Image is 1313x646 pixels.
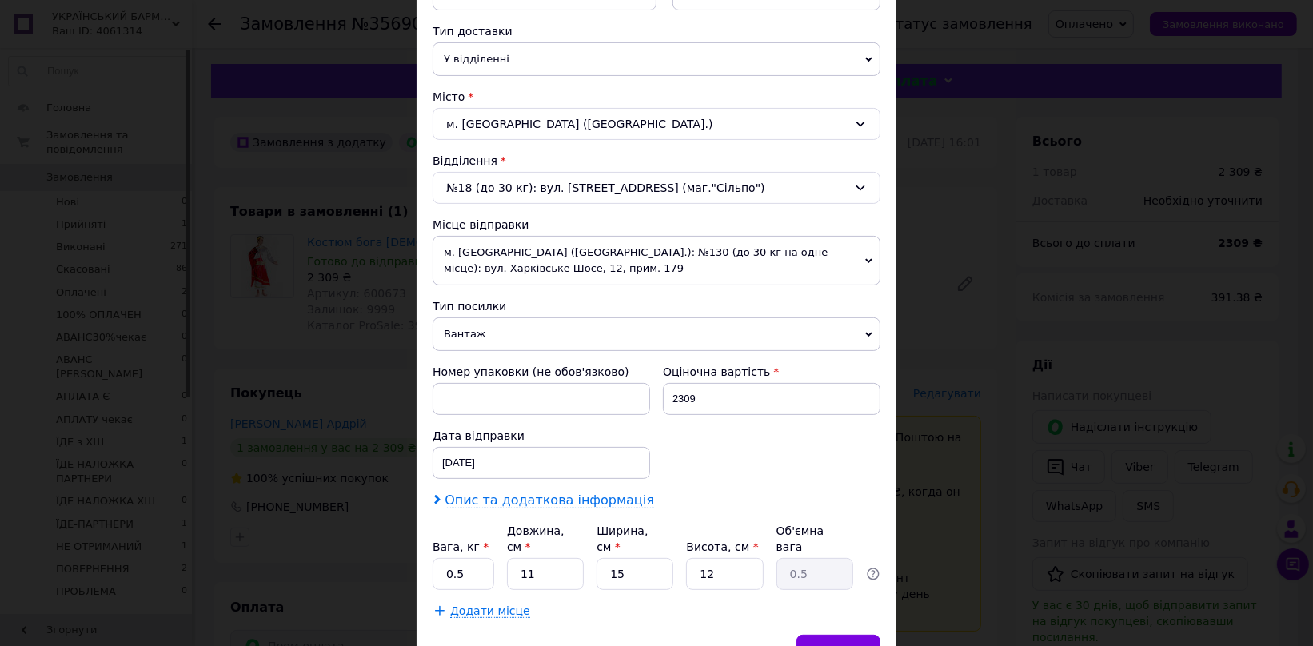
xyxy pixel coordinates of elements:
[433,364,650,380] div: Номер упаковки (не обов'язково)
[433,108,880,140] div: м. [GEOGRAPHIC_DATA] ([GEOGRAPHIC_DATA].)
[597,524,648,553] label: Ширина, см
[663,364,880,380] div: Оціночна вартість
[433,317,880,351] span: Вантаж
[433,153,880,169] div: Відділення
[776,523,853,555] div: Об'ємна вага
[433,172,880,204] div: №18 (до 30 кг): вул. [STREET_ADDRESS] (маг."Сільпо")
[433,42,880,76] span: У відділенні
[433,300,506,313] span: Тип посилки
[433,540,489,553] label: Вага, кг
[433,428,650,444] div: Дата відправки
[433,218,529,231] span: Місце відправки
[686,540,758,553] label: Висота, см
[433,89,880,105] div: Місто
[433,25,513,38] span: Тип доставки
[445,492,654,508] span: Опис та додаткова інформація
[507,524,565,553] label: Довжина, см
[433,236,880,285] span: м. [GEOGRAPHIC_DATA] ([GEOGRAPHIC_DATA].): №130 (до 30 кг на одне місце): вул. Харківське Шосе, 1...
[450,604,530,618] span: Додати місце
